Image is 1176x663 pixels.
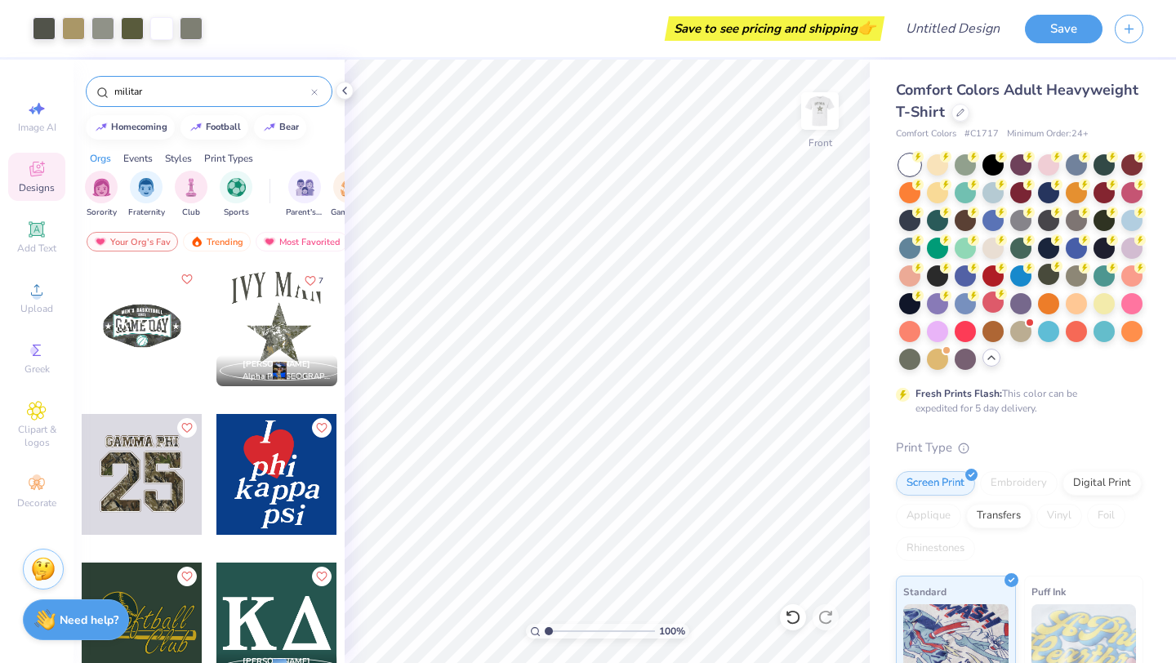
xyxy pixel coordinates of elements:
[227,178,246,197] img: Sports Image
[182,207,200,219] span: Club
[24,363,50,376] span: Greek
[896,536,975,561] div: Rhinestones
[92,178,111,197] img: Sorority Image
[1087,504,1125,528] div: Foil
[297,269,331,291] button: Like
[1025,15,1102,43] button: Save
[915,386,1116,416] div: This color can be expedited for 5 day delivery.
[137,178,155,197] img: Fraternity Image
[966,504,1031,528] div: Transfers
[190,236,203,247] img: trending.gif
[296,178,314,197] img: Parent's Weekend Image
[331,207,368,219] span: Game Day
[659,624,685,639] span: 100 %
[279,122,299,131] div: bear
[8,423,65,449] span: Clipart & logos
[18,121,56,134] span: Image AI
[189,122,203,132] img: trend_line.gif
[20,302,53,315] span: Upload
[341,178,359,197] img: Game Day Image
[128,171,165,219] div: filter for Fraternity
[177,567,197,586] button: Like
[94,236,107,247] img: most_fav.gif
[896,438,1143,457] div: Print Type
[1007,127,1089,141] span: Minimum Order: 24 +
[804,95,836,127] img: Front
[896,80,1138,122] span: Comfort Colors Adult Heavyweight T-Shirt
[1031,583,1066,600] span: Puff Ink
[128,171,165,219] button: filter button
[808,136,832,150] div: Front
[964,127,999,141] span: # C1717
[318,277,323,285] span: 7
[896,127,956,141] span: Comfort Colors
[95,122,108,132] img: trend_line.gif
[220,171,252,219] button: filter button
[220,171,252,219] div: filter for Sports
[915,387,1002,400] strong: Fresh Prints Flash:
[286,207,323,219] span: Parent's Weekend
[183,232,251,251] div: Trending
[312,567,332,586] button: Like
[87,232,178,251] div: Your Org's Fav
[85,171,118,219] div: filter for Sorority
[123,151,153,166] div: Events
[175,171,207,219] div: filter for Club
[256,232,348,251] div: Most Favorited
[182,178,200,197] img: Club Image
[980,471,1058,496] div: Embroidery
[857,18,875,38] span: 👉
[903,583,947,600] span: Standard
[85,171,118,219] button: filter button
[60,612,118,628] strong: Need help?
[263,122,276,132] img: trend_line.gif
[17,496,56,509] span: Decorate
[177,418,197,438] button: Like
[331,171,368,219] button: filter button
[331,171,368,219] div: filter for Game Day
[896,504,961,528] div: Applique
[893,12,1013,45] input: Untitled Design
[19,181,55,194] span: Designs
[263,236,276,247] img: most_fav.gif
[312,418,332,438] button: Like
[90,151,111,166] div: Orgs
[669,16,880,41] div: Save to see pricing and shipping
[1036,504,1082,528] div: Vinyl
[243,371,331,383] span: Alpha Phi, [GEOGRAPHIC_DATA]
[128,207,165,219] span: Fraternity
[206,122,241,131] div: football
[286,171,323,219] div: filter for Parent's Weekend
[286,171,323,219] button: filter button
[243,358,310,370] span: [PERSON_NAME]
[87,207,117,219] span: Sorority
[175,171,207,219] button: filter button
[254,115,306,140] button: bear
[204,151,253,166] div: Print Types
[113,83,311,100] input: Try "Alpha"
[1062,471,1142,496] div: Digital Print
[165,151,192,166] div: Styles
[17,242,56,255] span: Add Text
[224,207,249,219] span: Sports
[180,115,248,140] button: football
[896,471,975,496] div: Screen Print
[177,269,197,289] button: Like
[86,115,175,140] button: homecoming
[111,122,167,131] div: homecoming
